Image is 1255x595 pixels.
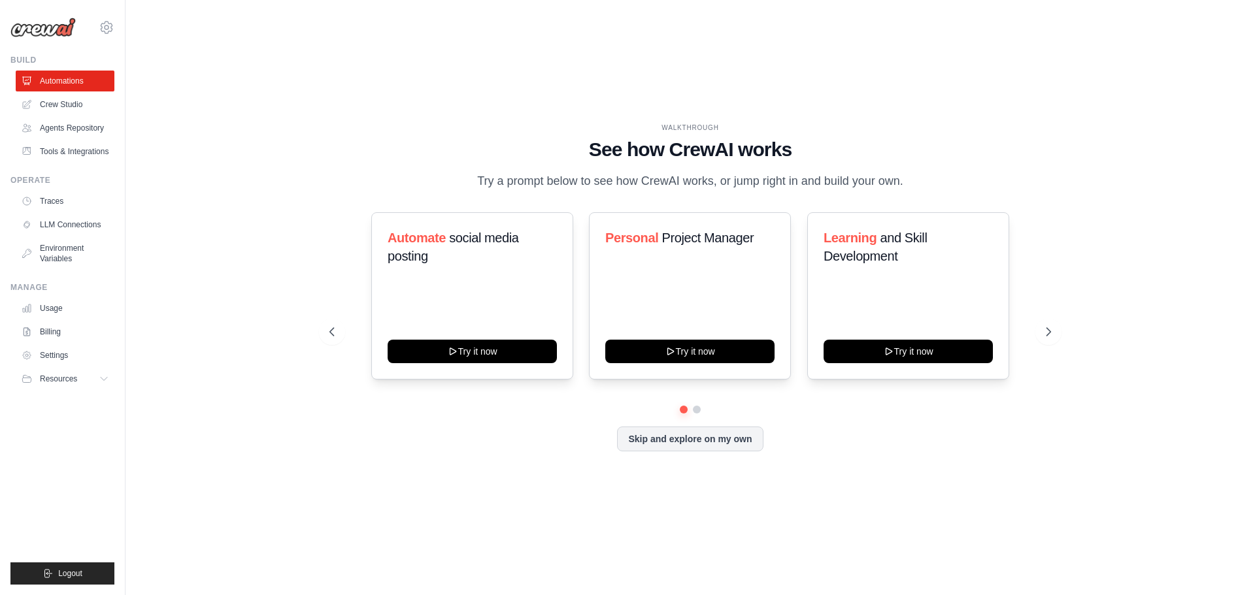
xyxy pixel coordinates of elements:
span: Logout [58,568,82,579]
div: Build [10,55,114,65]
img: Logo [10,18,76,37]
a: Billing [16,321,114,342]
div: Operate [10,175,114,185]
span: social media posting [388,231,519,263]
a: Agents Repository [16,118,114,138]
span: Resources [40,374,77,384]
a: Traces [16,191,114,212]
a: Environment Variables [16,238,114,269]
a: Usage [16,298,114,319]
button: Logout [10,562,114,585]
div: Manage [10,282,114,293]
span: and Skill Development [824,231,927,263]
a: Tools & Integrations [16,141,114,162]
button: Try it now [388,340,557,363]
iframe: Chat Widget [1190,532,1255,595]
a: Settings [16,345,114,366]
span: Project Manager [662,231,754,245]
a: Automations [16,71,114,91]
button: Try it now [824,340,993,363]
button: Try it now [605,340,775,363]
a: Crew Studio [16,94,114,115]
button: Skip and explore on my own [617,426,763,451]
span: Personal [605,231,658,245]
p: Try a prompt below to see how CrewAI works, or jump right in and build your own. [471,172,910,191]
span: Learning [824,231,877,245]
button: Resources [16,368,114,389]
div: WALKTHROUGH [329,123,1051,133]
h1: See how CrewAI works [329,138,1051,161]
a: LLM Connections [16,214,114,235]
span: Automate [388,231,446,245]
